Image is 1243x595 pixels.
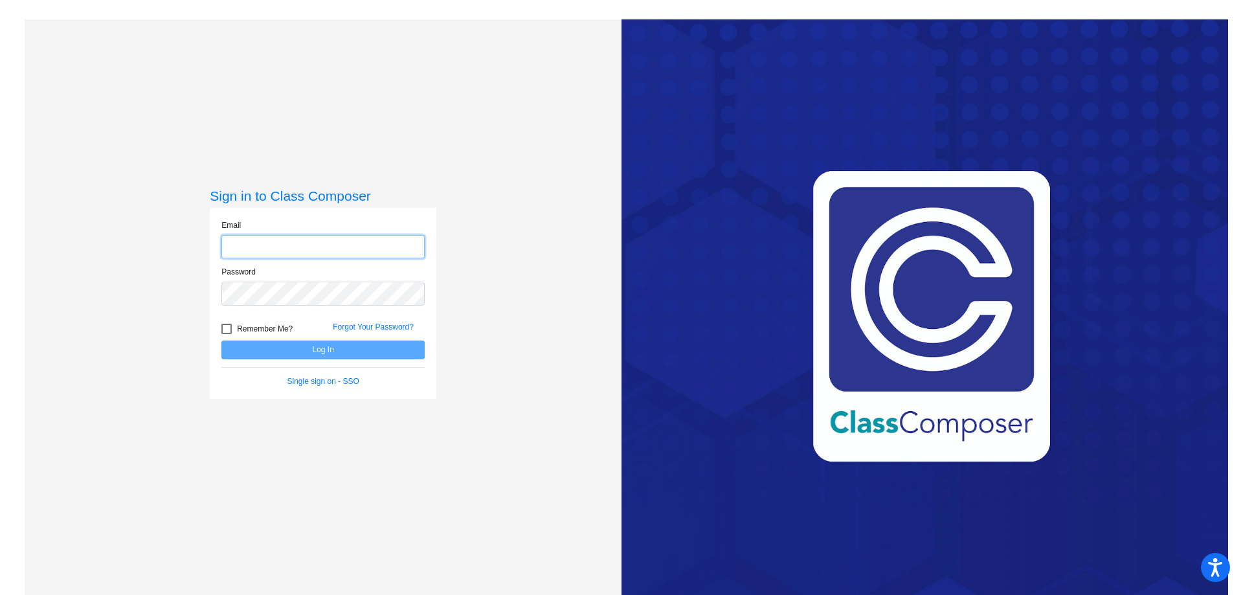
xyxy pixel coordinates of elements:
a: Single sign on - SSO [287,377,359,386]
a: Forgot Your Password? [333,322,414,331]
label: Email [221,219,241,231]
button: Log In [221,341,425,359]
label: Password [221,266,256,278]
h3: Sign in to Class Composer [210,188,436,204]
span: Remember Me? [237,321,293,337]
